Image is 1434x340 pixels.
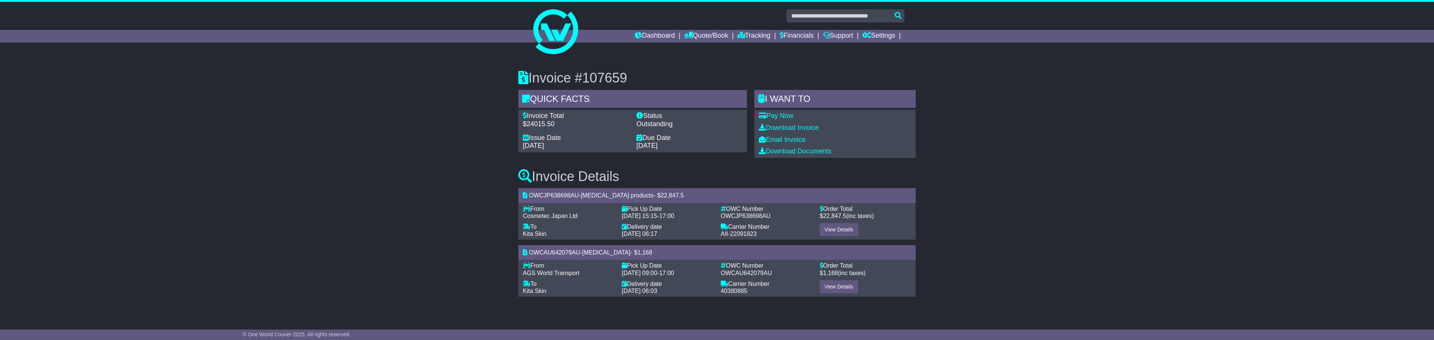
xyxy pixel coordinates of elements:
[523,288,546,294] span: Kita Skin
[523,142,629,150] div: [DATE]
[820,212,911,219] div: $ (inc taxes)
[721,288,747,294] span: 40380885
[622,288,657,294] span: [DATE] 06:03
[820,269,911,277] div: $ (inc taxes)
[518,71,916,85] h3: Invoice #107659
[582,249,630,256] span: [MEDICAL_DATA]
[661,192,684,199] span: 22,847.5
[721,231,757,237] span: AII-22091823
[862,30,895,43] a: Settings
[759,147,831,155] a: Download Documents
[518,245,916,260] div: - - $
[721,270,772,276] span: OWCAU642079AU
[820,280,858,293] a: View Details
[523,231,546,237] span: Kita Skin
[523,223,614,230] div: To
[622,213,657,219] span: [DATE] 15:15
[622,270,657,276] span: [DATE] 09:00
[518,188,916,203] div: - - $
[759,124,819,131] a: Download Invoice
[636,112,742,120] div: Status
[243,331,351,337] span: © One World Courier 2025. All rights reserved.
[529,249,580,256] span: OWCAU642079AU
[820,223,858,236] a: View Details
[518,90,747,110] div: Quick Facts
[523,262,614,269] div: From
[759,136,806,143] a: Email Invoice
[636,142,742,150] div: [DATE]
[721,223,812,230] div: Carrier Number
[581,192,654,199] span: [MEDICAL_DATA] products
[518,169,916,184] h3: Invoice Details
[523,120,629,128] div: $24015.50
[622,280,713,287] div: Delivery date
[820,205,911,212] div: Order Total
[823,270,838,276] span: 1,168
[721,262,812,269] div: OWC Number
[637,249,652,256] span: 1,168
[721,205,812,212] div: OWC Number
[622,212,713,219] div: -
[659,213,674,219] span: 17:00
[823,213,846,219] span: 22,847.5
[738,30,770,43] a: Tracking
[523,280,614,287] div: To
[622,269,713,277] div: -
[622,223,713,230] div: Delivery date
[523,134,629,142] div: Issue Date
[636,120,742,128] div: Outstanding
[622,231,657,237] span: [DATE] 06:17
[622,205,713,212] div: Pick Up Date
[523,270,580,276] span: AGS World Transport
[622,262,713,269] div: Pick Up Date
[529,192,578,199] span: OWCJP638698AU
[820,262,911,269] div: Order Total
[721,213,770,219] span: OWCJP638698AU
[636,134,742,142] div: Due Date
[523,112,629,120] div: Invoice Total
[659,270,674,276] span: 17:00
[523,205,614,212] div: From
[635,30,675,43] a: Dashboard
[684,30,728,43] a: Quote/Book
[754,90,916,110] div: I WANT to
[721,280,812,287] div: Carrier Number
[759,112,793,119] a: Pay Now
[780,30,814,43] a: Financials
[823,30,853,43] a: Support
[523,213,578,219] span: Cosmetec Japan Ltd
